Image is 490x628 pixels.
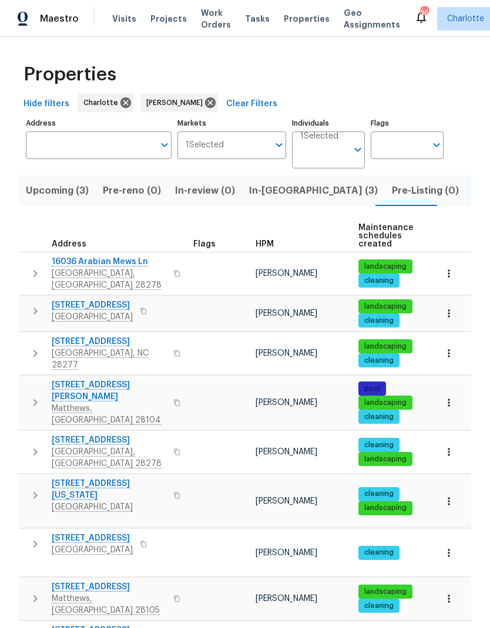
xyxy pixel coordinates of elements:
span: [PERSON_NAME] [146,97,207,109]
button: Open [156,137,173,153]
span: Pre-Listing (0) [392,183,459,199]
div: [PERSON_NAME] [140,93,218,112]
span: cleaning [360,440,398,450]
button: Hide filters [19,93,74,115]
span: In-[GEOGRAPHIC_DATA] (3) [249,183,378,199]
label: Flags [371,120,444,127]
span: Projects [150,13,187,25]
span: Flags [193,240,216,248]
span: Work Orders [201,7,231,31]
span: landscaping [360,398,411,408]
label: Markets [177,120,287,127]
span: cleaning [360,276,398,286]
button: Open [350,141,366,158]
span: cleaning [360,548,398,558]
span: Geo Assignments [344,7,400,31]
label: Address [26,120,172,127]
span: landscaping [360,503,411,513]
span: Charlotte [83,97,123,109]
span: HPM [256,240,274,248]
span: cleaning [360,356,398,366]
span: pool [360,384,385,394]
span: Clear Filters [226,97,277,112]
span: landscaping [360,262,411,272]
span: Maintenance schedules created [358,224,414,248]
span: cleaning [360,601,398,611]
span: Visits [112,13,136,25]
span: Properties [284,13,330,25]
span: landscaping [360,342,411,352]
button: Clear Filters [221,93,282,115]
label: Individuals [292,120,365,127]
span: Hide filters [24,97,69,112]
span: [PERSON_NAME] [256,497,317,505]
span: 1 Selected [300,131,338,141]
span: 1 Selected [186,140,224,150]
span: Properties [24,69,116,80]
button: Open [271,137,287,153]
span: cleaning [360,412,398,422]
span: Upcoming (3) [26,183,89,199]
span: landscaping [360,587,411,597]
span: [PERSON_NAME] [256,399,317,407]
span: Pre-reno (0) [103,183,161,199]
span: Tasks [245,15,270,23]
span: [PERSON_NAME] [256,549,317,557]
button: Open [428,137,445,153]
span: [PERSON_NAME] [256,309,317,318]
span: [PERSON_NAME] [256,349,317,357]
span: cleaning [360,489,398,499]
div: Charlotte [78,93,133,112]
span: [PERSON_NAME] [256,269,317,278]
span: In-review (0) [175,183,235,199]
span: Address [52,240,86,248]
span: [PERSON_NAME] [256,595,317,603]
span: Maestro [40,13,79,25]
span: landscaping [360,302,411,312]
span: cleaning [360,316,398,326]
span: [PERSON_NAME] [256,448,317,456]
span: landscaping [360,454,411,464]
span: Charlotte [447,13,484,25]
div: 36 [420,7,428,19]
